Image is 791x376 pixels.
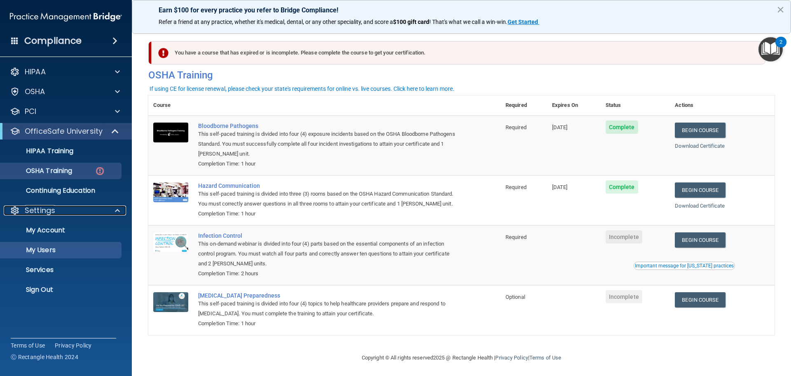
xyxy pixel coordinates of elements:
div: Completion Time: 1 hour [198,159,459,169]
a: [MEDICAL_DATA] Preparedness [198,292,459,299]
a: Download Certificate [675,203,725,209]
p: My Account [5,226,118,234]
span: Refer a friend at any practice, whether it's medical, dental, or any other speciality, and score a [159,19,393,25]
div: This on-demand webinar is divided into four (4) parts based on the essential components of an inf... [198,239,459,269]
button: Read this if you are a dental practitioner in the state of CA [634,262,735,270]
th: Status [601,95,670,116]
p: HIPAA Training [5,147,73,155]
a: Bloodborne Pathogens [198,123,459,129]
a: Terms of Use [529,355,561,361]
span: Incomplete [606,230,642,244]
div: Completion Time: 1 hour [198,319,459,329]
h4: Compliance [24,35,82,47]
a: Download Certificate [675,143,725,149]
a: Hazard Communication [198,182,459,189]
span: Required [505,184,527,190]
a: Settings [10,206,120,215]
div: This self-paced training is divided into three (3) rooms based on the OSHA Hazard Communication S... [198,189,459,209]
a: HIPAA [10,67,120,77]
div: 2 [779,42,782,53]
p: Settings [25,206,55,215]
a: OSHA [10,87,120,97]
img: exclamation-circle-solid-danger.72ef9ffc.png [158,48,168,58]
p: Services [5,266,118,274]
p: HIPAA [25,67,46,77]
a: Get Started [508,19,539,25]
span: [DATE] [552,184,568,190]
p: Sign Out [5,286,118,294]
button: Open Resource Center, 2 new notifications [758,37,783,61]
div: Copyright © All rights reserved 2025 @ Rectangle Health | | [311,345,612,371]
span: ! That's what we call a win-win. [429,19,508,25]
p: My Users [5,246,118,254]
th: Expires On [547,95,601,116]
span: Required [505,124,527,130]
img: PMB logo [10,9,122,25]
div: This self-paced training is divided into four (4) topics to help healthcare providers prepare and... [198,299,459,319]
a: Begin Course [675,232,725,248]
a: PCI [10,106,120,116]
span: Required [505,234,527,240]
div: Completion Time: 1 hour [198,209,459,219]
div: You have a course that has expired or is incomplete. Please complete the course to get your certi... [152,41,765,64]
p: OSHA [25,87,45,97]
th: Actions [670,95,775,116]
a: OfficeSafe University [10,126,119,136]
strong: $100 gift card [393,19,429,25]
th: Course [148,95,193,116]
span: Incomplete [606,290,642,303]
span: Optional [505,294,525,300]
a: Infection Control [198,232,459,239]
img: danger-circle.6113f641.png [95,166,105,176]
a: Begin Course [675,123,725,138]
div: If using CE for license renewal, please check your state's requirements for online vs. live cours... [150,86,454,92]
a: Privacy Policy [495,355,528,361]
span: Ⓒ Rectangle Health 2024 [11,353,78,361]
a: Begin Course [675,182,725,198]
div: This self-paced training is divided into four (4) exposure incidents based on the OSHA Bloodborne... [198,129,459,159]
span: [DATE] [552,124,568,130]
p: Continuing Education [5,187,118,195]
th: Required [501,95,547,116]
div: Completion Time: 2 hours [198,269,459,279]
button: If using CE for license renewal, please check your state's requirements for online vs. live cours... [148,85,456,93]
p: Earn $100 for every practice you refer to Bridge Compliance! [159,6,764,14]
span: Complete [606,121,638,134]
a: Begin Course [675,292,725,307]
div: Important message for [US_STATE] practices [635,263,734,268]
strong: Get Started [508,19,538,25]
button: Close [777,3,784,16]
span: Complete [606,180,638,194]
p: PCI [25,106,36,116]
p: OSHA Training [5,167,72,175]
a: Terms of Use [11,341,45,350]
p: OfficeSafe University [25,126,103,136]
a: Privacy Policy [55,341,92,350]
h4: OSHA Training [148,69,775,81]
